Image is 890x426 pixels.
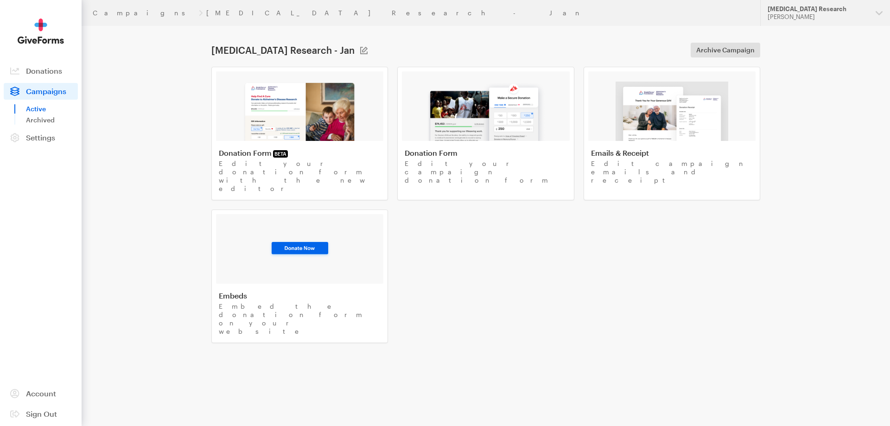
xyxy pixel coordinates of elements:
img: image-2-e181a1b57a52e92067c15dabc571ad95275de6101288912623f50734140ed40c.png [426,82,545,141]
p: Edit your donation form with the new editor [219,159,381,193]
a: Embeds Embed the donation form on your website [211,210,388,343]
p: Embed the donation form on your website [219,302,381,336]
p: Edit campaign emails and receipt [591,159,753,184]
h1: [MEDICAL_DATA] Research - Jan [211,45,355,56]
span: Donations [26,66,62,75]
h4: Embeds [219,291,381,300]
h4: Donation Form [405,148,566,158]
span: Account [26,389,56,398]
span: BETA [273,150,288,158]
h4: Donation Form [219,148,381,158]
a: Donation Form Edit your campaign donation form [397,67,574,200]
a: Emails & Receipt Edit campaign emails and receipt [584,67,760,200]
a: Settings [4,129,78,146]
h4: Emails & Receipt [591,148,753,158]
a: Donation FormBETA Edit your donation form with the new editor [211,67,388,200]
a: Campaigns [4,83,78,100]
span: Archive Campaign [696,45,755,56]
span: Campaigns [26,87,66,95]
span: Settings [26,133,55,142]
p: Edit your campaign donation form [405,159,566,184]
img: image-1-83ed7ead45621bf174d8040c5c72c9f8980a381436cbc16a82a0f79bcd7e5139.png [243,82,356,141]
a: Campaigns [93,9,195,17]
a: Donations [4,63,78,79]
a: [MEDICAL_DATA] Research - Jan [206,9,583,17]
img: image-3-0695904bd8fc2540e7c0ed4f0f3f42b2ae7fdd5008376bfc2271839042c80776.png [616,82,728,141]
img: image-3-93ee28eb8bf338fe015091468080e1db9f51356d23dce784fdc61914b1599f14.png [268,240,331,258]
img: GiveForms [18,19,64,44]
div: [MEDICAL_DATA] Research [768,5,868,13]
a: Archived [26,114,78,126]
div: [PERSON_NAME] [768,13,868,21]
a: Active [26,103,78,114]
a: Archive Campaign [691,43,760,57]
a: Account [4,385,78,402]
